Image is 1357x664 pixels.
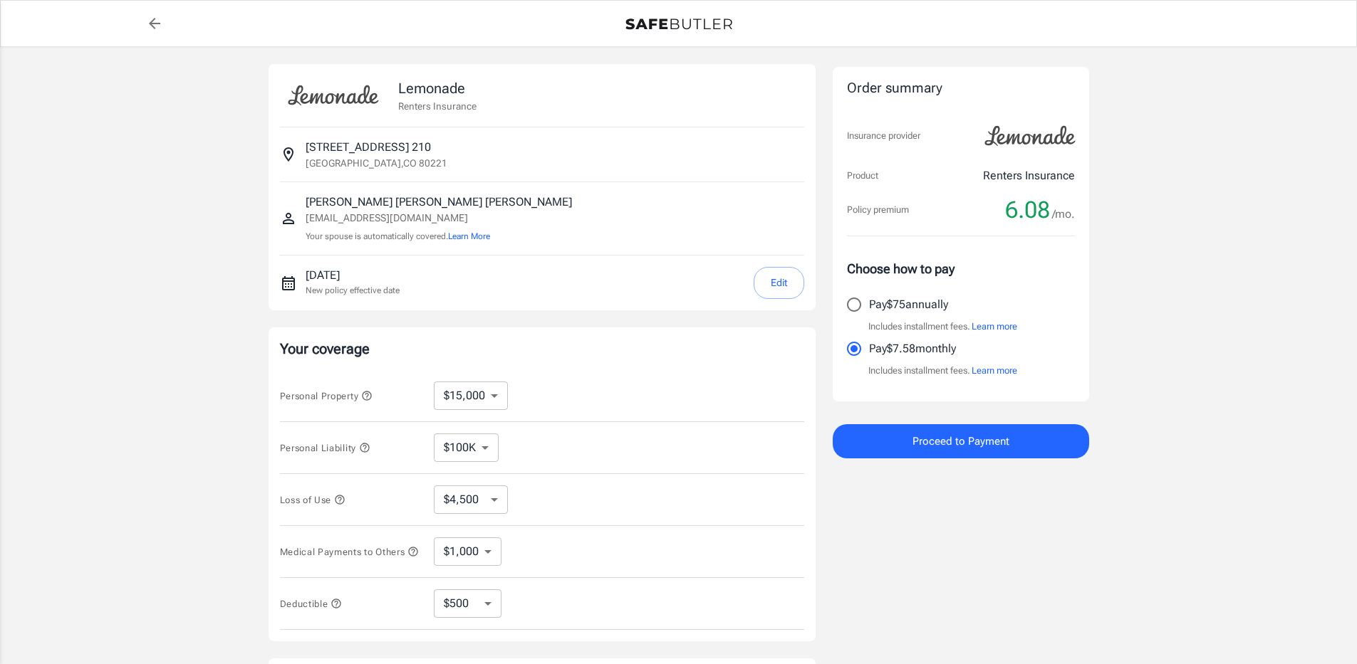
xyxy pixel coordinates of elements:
button: Personal Property [280,387,373,404]
p: Renters Insurance [398,99,477,113]
span: 6.08 [1005,196,1050,224]
img: Lemonade [977,116,1083,156]
a: back to quotes [140,9,169,38]
p: Lemonade [398,78,477,99]
p: Your spouse is automatically covered. [306,230,572,243]
span: Medical Payments to Others [280,547,420,557]
span: Deductible [280,599,343,609]
span: /mo. [1052,204,1075,224]
p: Renters Insurance [983,167,1075,184]
span: Personal Liability [280,443,370,453]
p: Product [847,169,878,183]
button: Deductible [280,595,343,612]
p: Insurance provider [847,129,920,143]
img: Lemonade [280,75,387,115]
span: Loss of Use [280,495,345,505]
p: Includes installment fees. [868,364,1017,378]
p: [PERSON_NAME] [PERSON_NAME] [PERSON_NAME] [306,194,572,211]
svg: New policy start date [280,275,297,292]
button: Loss of Use [280,491,345,508]
p: [STREET_ADDRESS] 210 [306,139,431,156]
button: Edit [754,267,804,299]
button: Proceed to Payment [833,424,1089,458]
div: Order summary [847,78,1075,99]
span: Personal Property [280,391,373,401]
p: Pay $75 annually [869,296,948,313]
svg: Insured person [280,210,297,227]
p: [GEOGRAPHIC_DATA] , CO 80221 [306,156,447,170]
p: New policy effective date [306,284,400,297]
p: Pay $7.58 monthly [869,340,956,357]
p: [DATE] [306,267,400,284]
button: Medical Payments to Others [280,543,420,560]
p: Your coverage [280,339,804,359]
button: Personal Liability [280,439,370,456]
button: Learn more [972,320,1017,334]
p: Includes installment fees. [868,320,1017,334]
p: [EMAIL_ADDRESS][DOMAIN_NAME] [306,211,572,226]
svg: Insured address [280,146,297,163]
p: Policy premium [847,203,909,217]
button: Learn more [972,364,1017,378]
button: Learn More [448,230,490,243]
p: Choose how to pay [847,259,1075,278]
img: Back to quotes [625,19,732,30]
span: Proceed to Payment [913,432,1009,450]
